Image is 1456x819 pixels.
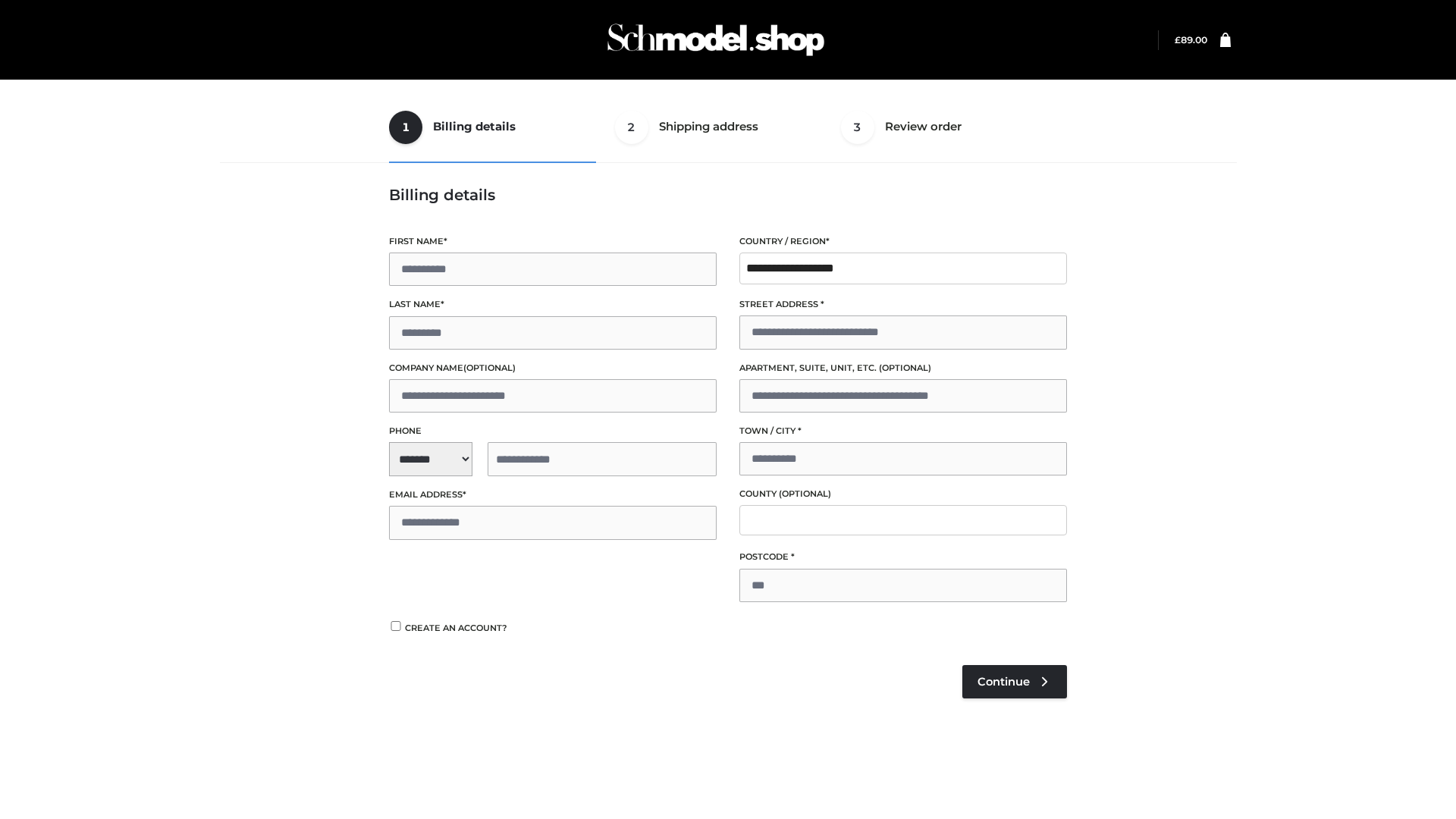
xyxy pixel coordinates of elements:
[389,424,717,438] label: Phone
[977,675,1030,689] span: Continue
[779,488,831,499] span: (optional)
[739,361,1067,375] label: Apartment, suite, unit, etc.
[463,362,516,373] span: (optional)
[962,665,1067,698] a: Continue
[739,550,1067,564] label: Postcode
[739,487,1067,501] label: County
[389,186,1067,204] h3: Billing details
[602,10,830,70] img: Schmodel Admin 964
[739,424,1067,438] label: Town / City
[1175,34,1181,45] span: £
[389,234,717,249] label: First name
[879,362,931,373] span: (optional)
[389,297,717,312] label: Last name
[739,234,1067,249] label: Country / Region
[389,361,717,375] label: Company name
[1175,34,1207,45] bdi: 89.00
[1175,34,1207,45] a: £89.00
[389,621,403,631] input: Create an account?
[739,297,1067,312] label: Street address
[405,623,507,633] span: Create an account?
[389,488,717,502] label: Email address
